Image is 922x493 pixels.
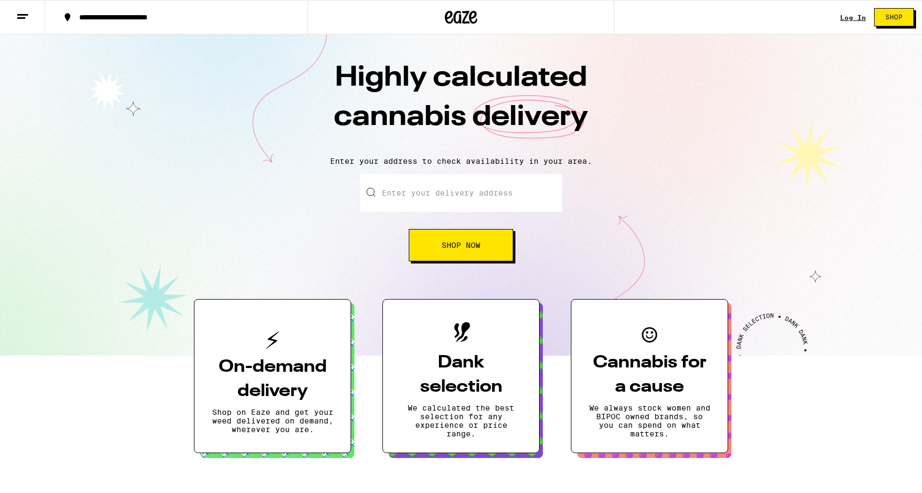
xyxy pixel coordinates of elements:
h1: Highly calculated cannabis delivery [273,59,649,148]
button: On-demand deliveryShop on Eaze and get your weed delivered on demand, wherever you are. [194,299,351,453]
button: Shop [874,8,914,26]
button: Shop Now [409,229,513,261]
span: Shop Now [442,241,480,249]
h3: Dank selection [400,351,522,399]
button: Dank selectionWe calculated the best selection for any experience or price range. [382,299,540,453]
p: We calculated the best selection for any experience or price range. [400,404,522,438]
h3: Cannabis for a cause [589,351,710,399]
p: Shop on Eaze and get your weed delivered on demand, wherever you are. [212,408,333,434]
input: Enter your delivery address [360,174,562,212]
button: Cannabis for a causeWe always stock women and BIPOC owned brands, so you can spend on what matters. [571,299,728,453]
span: Shop [885,14,903,20]
h3: On-demand delivery [212,355,333,404]
p: Enter your address to check availability in your area. [11,157,911,165]
p: We always stock women and BIPOC owned brands, so you can spend on what matters. [589,404,710,438]
a: Shop [866,8,922,26]
a: Log In [840,14,866,21]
